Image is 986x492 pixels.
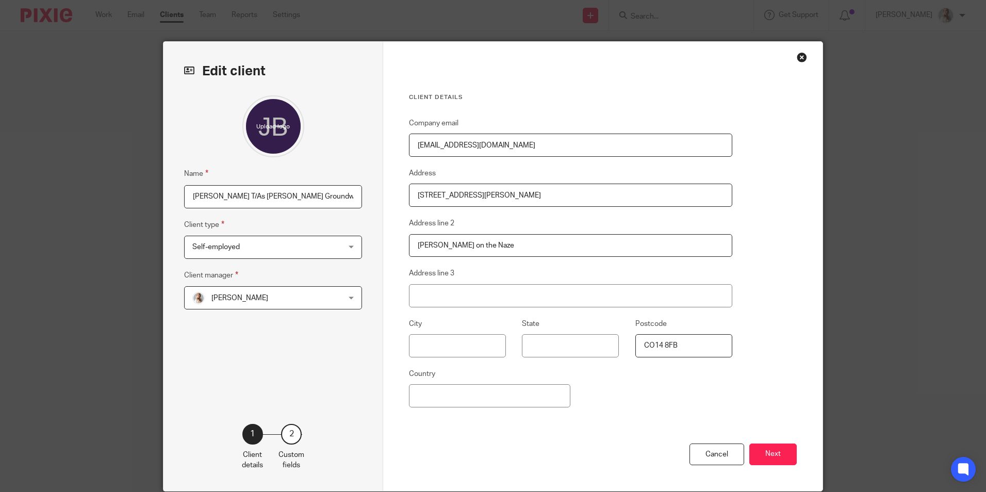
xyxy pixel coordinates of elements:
button: Next [749,444,797,466]
label: Address line 2 [409,218,454,228]
label: City [409,319,422,329]
label: Client manager [184,269,238,281]
label: Address [409,168,436,178]
label: Address line 3 [409,268,454,278]
div: Close this dialog window [797,52,807,62]
img: IMG_9968.jpg [192,292,205,304]
p: Custom fields [278,450,304,471]
h2: Edit client [184,62,362,80]
label: Company email [409,118,458,128]
label: Country [409,369,435,379]
span: [PERSON_NAME] [211,294,268,302]
label: Name [184,168,208,179]
h3: Client details [409,93,732,102]
div: Cancel [689,444,744,466]
label: State [522,319,539,329]
div: 1 [242,424,263,445]
p: Client details [242,450,263,471]
div: 2 [281,424,302,445]
span: Self-employed [192,243,240,251]
label: Postcode [635,319,667,329]
label: Client type [184,219,224,231]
